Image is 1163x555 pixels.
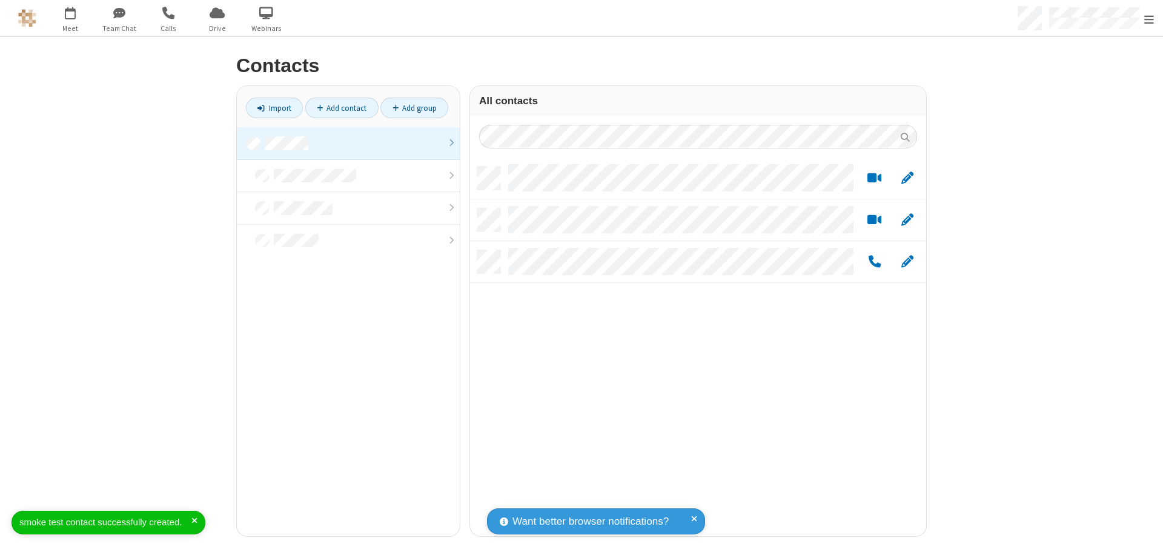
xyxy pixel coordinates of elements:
a: Add group [380,98,448,118]
h3: All contacts [479,95,917,107]
a: Import [246,98,303,118]
span: Want better browser notifications? [512,514,669,530]
a: Add contact [305,98,379,118]
button: Call by phone [863,254,886,270]
button: Edit [895,171,919,186]
span: Meet [47,23,93,34]
div: grid [470,158,926,536]
iframe: Chat [1133,523,1154,547]
div: smoke test contact successfully created. [19,516,191,530]
button: Edit [895,254,919,270]
img: QA Selenium DO NOT DELETE OR CHANGE [18,9,36,27]
span: Webinars [244,23,289,34]
span: Team Chat [96,23,142,34]
span: Calls [145,23,191,34]
button: Edit [895,213,919,228]
h2: Contacts [236,55,927,76]
span: Drive [194,23,240,34]
button: Start a video meeting [863,171,886,186]
button: Start a video meeting [863,213,886,228]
